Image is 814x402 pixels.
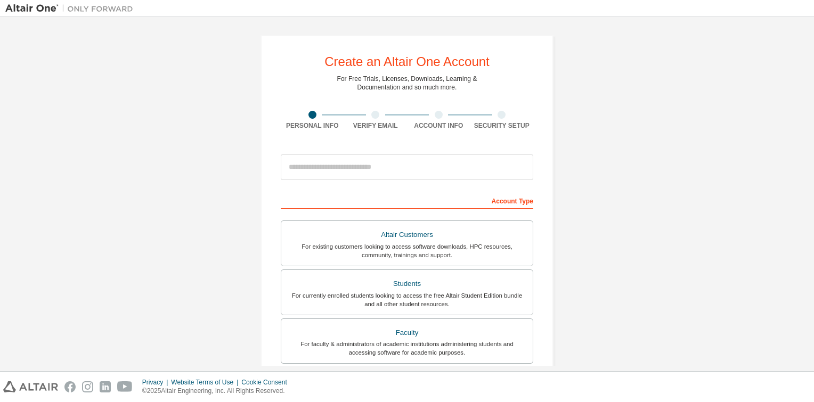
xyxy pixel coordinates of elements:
[288,340,526,357] div: For faculty & administrators of academic institutions administering students and accessing softwa...
[470,121,534,130] div: Security Setup
[5,3,139,14] img: Altair One
[281,121,344,130] div: Personal Info
[288,242,526,259] div: For existing customers looking to access software downloads, HPC resources, community, trainings ...
[241,378,293,387] div: Cookie Consent
[117,381,133,392] img: youtube.svg
[407,121,470,130] div: Account Info
[3,381,58,392] img: altair_logo.svg
[142,378,171,387] div: Privacy
[281,192,533,209] div: Account Type
[324,55,490,68] div: Create an Altair One Account
[288,291,526,308] div: For currently enrolled students looking to access the free Altair Student Edition bundle and all ...
[288,276,526,291] div: Students
[344,121,408,130] div: Verify Email
[171,378,241,387] div: Website Terms of Use
[82,381,93,392] img: instagram.svg
[288,227,526,242] div: Altair Customers
[64,381,76,392] img: facebook.svg
[142,387,294,396] p: © 2025 Altair Engineering, Inc. All Rights Reserved.
[288,325,526,340] div: Faculty
[337,75,477,92] div: For Free Trials, Licenses, Downloads, Learning & Documentation and so much more.
[100,381,111,392] img: linkedin.svg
